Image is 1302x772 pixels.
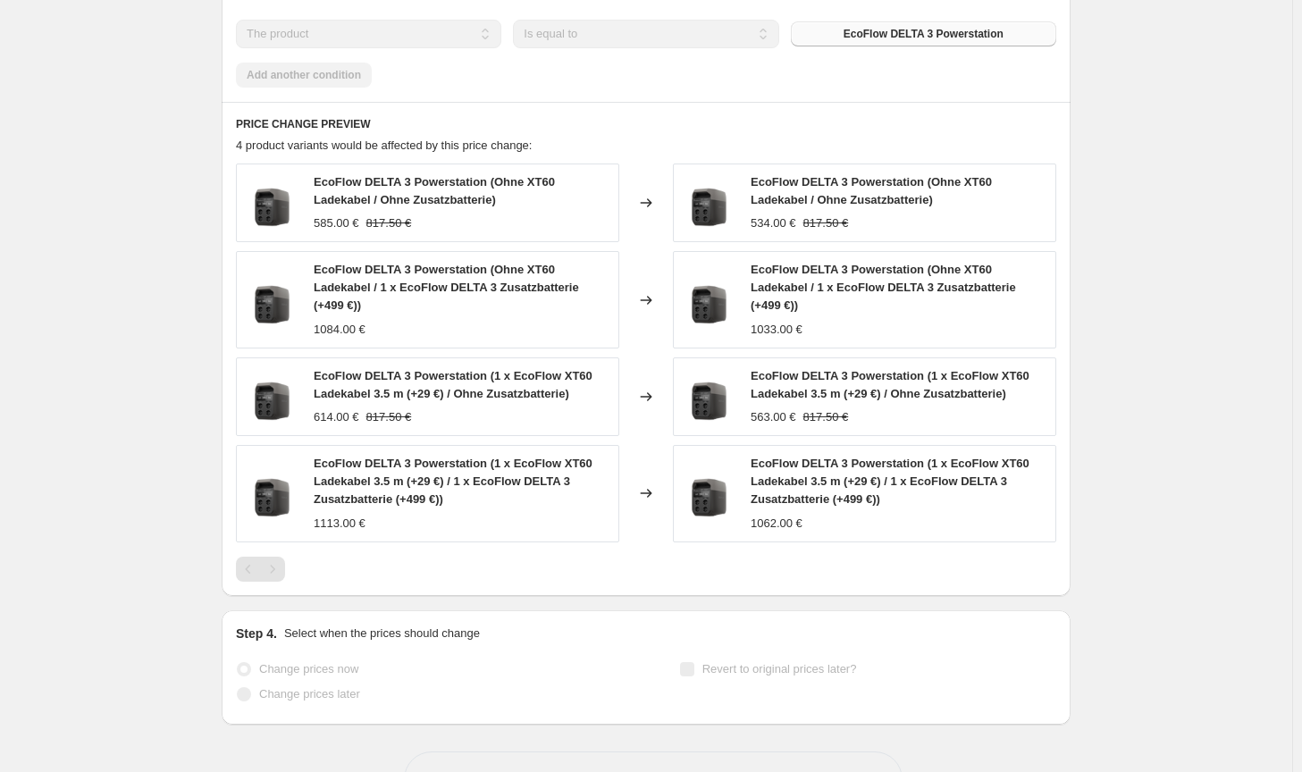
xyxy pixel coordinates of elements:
strike: 817.50 € [803,408,849,426]
div: 1062.00 € [751,515,802,533]
div: 1113.00 € [314,515,365,533]
img: 12_eda10da6-c3d1-4c84-99ec-81ae8d7f9fa9_80x.webp [683,273,736,327]
span: Change prices now [259,662,358,675]
nav: Pagination [236,557,285,582]
strike: 817.50 € [803,214,849,232]
span: Change prices later [259,687,360,701]
img: 12_eda10da6-c3d1-4c84-99ec-81ae8d7f9fa9_80x.webp [683,176,736,230]
span: Revert to original prices later? [702,662,857,675]
span: EcoFlow DELTA 3 Powerstation (1 x EcoFlow XT60 Ladekabel 3.5 m (+29 €) / Ohne Zusatzbatterie) [314,369,592,400]
span: EcoFlow DELTA 3 Powerstation (1 x EcoFlow XT60 Ladekabel 3.5 m (+29 €) / 1 x EcoFlow DELTA 3 Zusa... [314,457,592,506]
div: 1084.00 € [314,321,365,339]
div: 585.00 € [314,214,359,232]
img: 12_eda10da6-c3d1-4c84-99ec-81ae8d7f9fa9_80x.webp [246,466,299,520]
img: 12_eda10da6-c3d1-4c84-99ec-81ae8d7f9fa9_80x.webp [683,370,736,424]
span: EcoFlow DELTA 3 Powerstation (1 x EcoFlow XT60 Ladekabel 3.5 m (+29 €) / Ohne Zusatzbatterie) [751,369,1029,400]
span: EcoFlow DELTA 3 Powerstation (Ohne XT60 Ladekabel / Ohne Zusatzbatterie) [314,175,555,206]
span: EcoFlow DELTA 3 Powerstation (Ohne XT60 Ladekabel / 1 x EcoFlow DELTA 3 Zusatzbatterie (+499 €)) [751,263,1016,312]
img: 12_eda10da6-c3d1-4c84-99ec-81ae8d7f9fa9_80x.webp [246,273,299,327]
span: EcoFlow DELTA 3 Powerstation (Ohne XT60 Ladekabel / Ohne Zusatzbatterie) [751,175,992,206]
img: 12_eda10da6-c3d1-4c84-99ec-81ae8d7f9fa9_80x.webp [246,176,299,230]
div: 1033.00 € [751,321,802,339]
span: EcoFlow DELTA 3 Powerstation (1 x EcoFlow XT60 Ladekabel 3.5 m (+29 €) / 1 x EcoFlow DELTA 3 Zusa... [751,457,1029,506]
h2: Step 4. [236,625,277,642]
strike: 817.50 € [366,408,412,426]
img: 12_eda10da6-c3d1-4c84-99ec-81ae8d7f9fa9_80x.webp [683,466,736,520]
p: Select when the prices should change [284,625,480,642]
span: EcoFlow DELTA 3 Powerstation (Ohne XT60 Ladekabel / 1 x EcoFlow DELTA 3 Zusatzbatterie (+499 €)) [314,263,579,312]
div: 614.00 € [314,408,359,426]
span: 4 product variants would be affected by this price change: [236,138,532,152]
img: 12_eda10da6-c3d1-4c84-99ec-81ae8d7f9fa9_80x.webp [246,370,299,424]
div: 563.00 € [751,408,796,426]
strike: 817.50 € [366,214,412,232]
h6: PRICE CHANGE PREVIEW [236,117,1056,131]
div: 534.00 € [751,214,796,232]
